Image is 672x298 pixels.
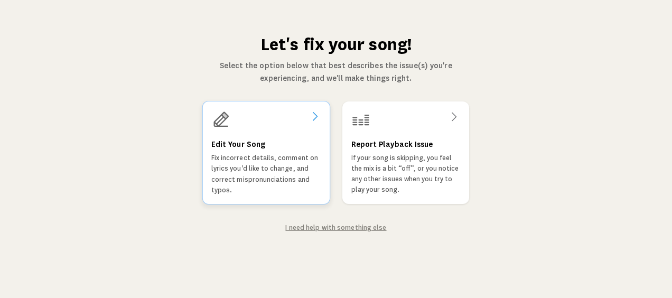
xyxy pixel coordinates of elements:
[202,59,470,85] p: Select the option below that best describes the issue(s) you're experiencing, and we'll make thin...
[203,101,330,204] a: Edit Your SongFix incorrect details, comment on lyrics you'd like to change, and correct mispronu...
[351,153,460,195] p: If your song is skipping, you feel the mix is a bit “off”, or you notice any other issues when yo...
[211,153,321,195] p: Fix incorrect details, comment on lyrics you'd like to change, and correct mispronunciations and ...
[202,34,470,55] h1: Let's fix your song!
[351,138,433,151] h3: Report Playback Issue
[285,224,386,231] a: I need help with something else
[211,138,265,151] h3: Edit Your Song
[342,101,469,204] a: Report Playback IssueIf your song is skipping, you feel the mix is a bit “off”, or you notice any...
